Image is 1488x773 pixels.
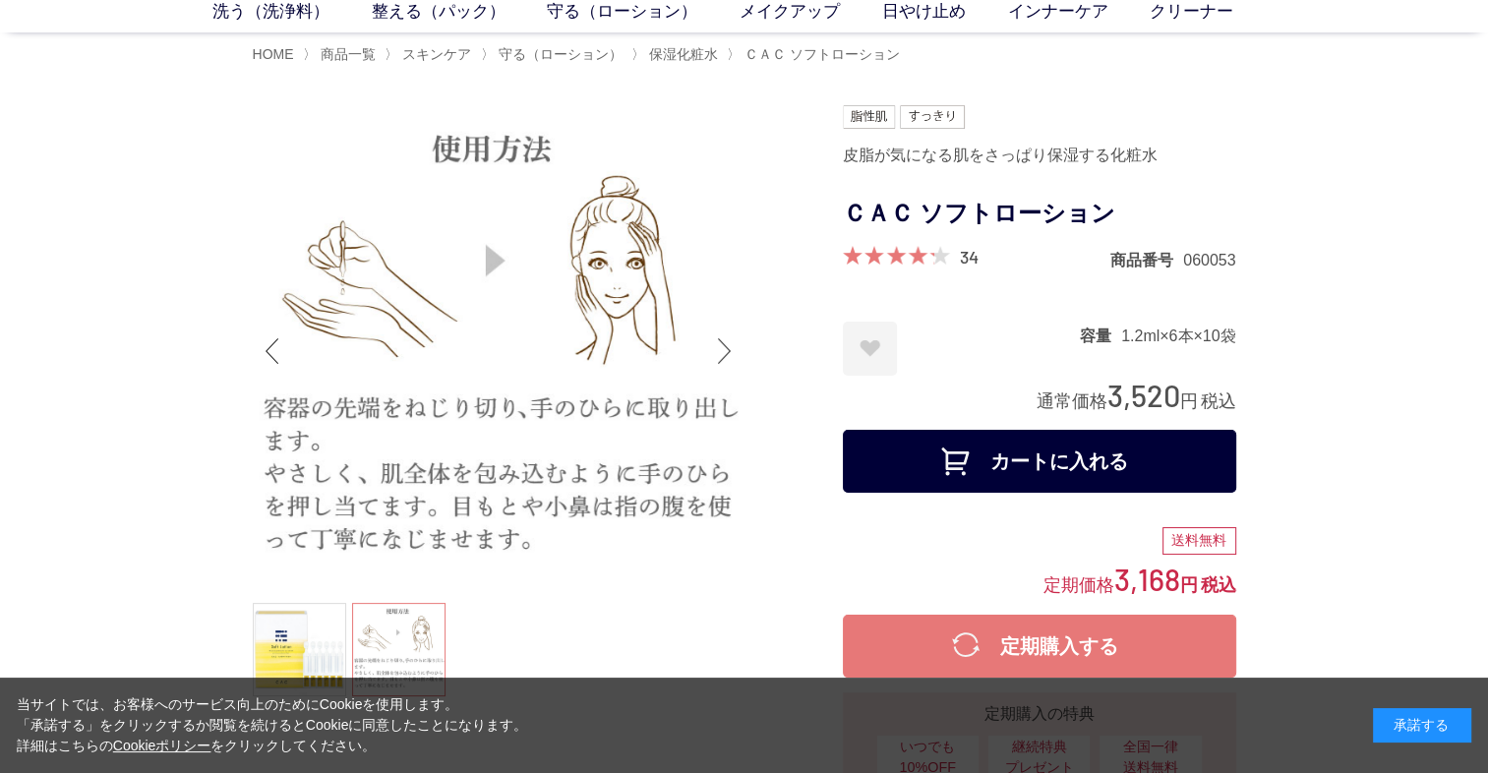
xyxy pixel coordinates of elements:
dd: 060053 [1183,250,1235,270]
h1: ＣＡＣ ソフトローション [843,192,1236,236]
button: カートに入れる [843,430,1236,493]
li: 〉 [727,45,905,64]
button: 定期購入する [843,615,1236,678]
dd: 1.2ml×6本×10袋 [1121,326,1236,346]
span: 3,520 [1107,377,1180,413]
div: Previous slide [253,312,292,390]
img: すっきり [900,105,965,129]
div: 当サイトでは、お客様へのサービス向上のためにCookieを使用します。 「承諾する」をクリックするか閲覧を続けるとCookieに同意したことになります。 詳細はこちらの をクリックしてください。 [17,694,528,756]
img: ＣＡＣ ソフトローション [253,105,744,597]
a: 34 [960,246,979,268]
a: スキンケア [398,46,471,62]
a: 守る（ローション） [495,46,623,62]
span: スキンケア [402,46,471,62]
span: 商品一覧 [321,46,376,62]
span: 定期価格 [1043,573,1114,595]
span: 守る（ローション） [499,46,623,62]
span: 税込 [1201,391,1236,411]
div: 承諾する [1373,708,1471,743]
span: 3,168 [1114,561,1180,597]
li: 〉 [303,45,381,64]
a: HOME [253,46,294,62]
a: お気に入りに登録する [843,322,897,376]
div: Next slide [705,312,744,390]
img: 脂性肌 [843,105,895,129]
a: ＣＡＣ ソフトローション [741,46,900,62]
a: Cookieポリシー [113,738,211,753]
div: 送料無料 [1162,527,1236,555]
span: 円 [1180,575,1198,595]
dt: 容量 [1080,326,1121,346]
span: 税込 [1201,575,1236,595]
a: 保湿化粧水 [645,46,718,62]
span: 保湿化粧水 [649,46,718,62]
span: 円 [1180,391,1198,411]
li: 〉 [481,45,627,64]
div: 皮脂が気になる肌をさっぱり保湿する化粧水 [843,139,1236,172]
span: 通常価格 [1037,391,1107,411]
li: 〉 [385,45,476,64]
a: 商品一覧 [317,46,376,62]
dt: 商品番号 [1110,250,1183,270]
span: ＣＡＣ ソフトローション [744,46,900,62]
li: 〉 [631,45,723,64]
